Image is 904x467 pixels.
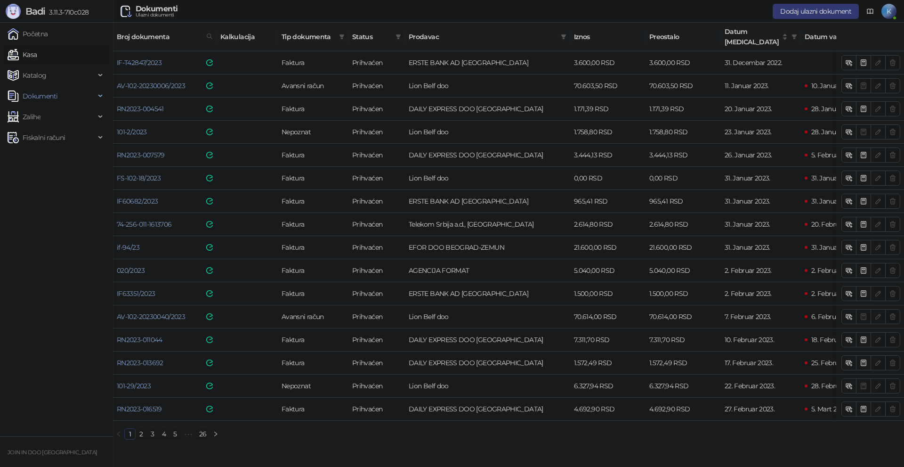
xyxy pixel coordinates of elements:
td: Lion Belf doo [405,74,570,98]
td: Telekom Srbija a.d., Beograd [405,213,570,236]
td: Faktura [278,259,348,282]
div: Ulazni dokumenti [136,13,178,17]
a: 020/2023 [117,266,145,275]
a: RN2023-011044 [117,336,162,344]
td: DAILY EXPRESS DOO BEOGRAD [405,144,570,167]
td: Prihvaćen [348,121,405,144]
td: Prihvaćen [348,375,405,398]
span: Datum valute [805,32,860,42]
span: Dokumenti [23,87,57,106]
li: 3 [147,428,158,440]
td: 31. Januar 2023. [721,167,801,190]
td: 26. Januar 2023. [721,144,801,167]
td: Prihvaćen [348,352,405,375]
td: 10. Februar 2023. [721,328,801,352]
li: 26 [196,428,210,440]
a: RN2023-016519 [117,405,162,413]
th: Iznos [570,23,646,51]
img: e-Faktura [206,198,213,205]
img: e-Faktura [206,221,213,228]
a: RN2023-013692 [117,359,163,367]
td: 3.444,13 RSD [646,144,721,167]
td: 23. Januar 2023. [721,121,801,144]
td: Prihvaćen [348,213,405,236]
span: Prodavac [409,32,557,42]
span: 28. Februar 2023. [811,382,862,390]
td: 70.603,50 RSD [570,74,646,98]
button: left [113,428,124,440]
span: filter [337,30,347,44]
td: Faktura [278,398,348,421]
th: Prodavac [405,23,570,51]
span: 31. Januar 2023. [811,243,857,252]
a: AV-102-20230006/2023 [117,82,185,90]
span: 18. Februar 2023. [811,336,861,344]
span: filter [561,34,566,40]
td: Prihvaćen [348,328,405,352]
a: 4 [159,429,169,439]
a: Dokumentacija [863,4,878,19]
span: Tip dokumenta [282,32,335,42]
button: Dodaj ulazni dokument [773,4,859,19]
td: 965,41 RSD [646,190,721,213]
td: 70.614,00 RSD [570,305,646,328]
small: JOIN IN DOO [GEOGRAPHIC_DATA] [8,449,97,456]
td: 31. Decembar 2022. [721,51,801,74]
td: 21.600,00 RSD [570,236,646,259]
span: 28. Januar 2023. [811,128,859,136]
span: filter [395,34,401,40]
td: DAILY EXPRESS DOO BEOGRAD [405,398,570,421]
td: DAILY EXPRESS DOO BEOGRAD [405,328,570,352]
td: 20. Januar 2023. [721,98,801,121]
td: 22. Februar 2023. [721,375,801,398]
a: 26 [196,429,210,439]
a: 1 [125,429,135,439]
td: Prihvaćen [348,236,405,259]
td: Prihvaćen [348,98,405,121]
td: 2.614,80 RSD [646,213,721,236]
span: K [881,4,896,19]
td: 3.444,13 RSD [570,144,646,167]
td: Avansni račun [278,305,348,328]
td: Prihvaćen [348,144,405,167]
td: 31. Januar 2023. [721,236,801,259]
td: Prihvaćen [348,398,405,421]
span: 5. Februar 2023. [811,151,858,159]
span: Status [352,32,392,42]
a: RN2023-004541 [117,105,164,113]
td: 6.327,94 RSD [646,375,721,398]
td: 1.572,49 RSD [570,352,646,375]
span: 2. Februar 2023. [811,266,858,275]
img: e-Faktura [206,290,213,297]
span: filter [394,30,403,44]
span: Broj dokumenta [117,32,202,42]
img: Ulazni dokumenti [121,6,132,17]
td: Faktura [278,236,348,259]
td: 31. Januar 2023. [721,190,801,213]
th: Tip dokumenta [278,23,348,51]
td: 5.040,00 RSD [646,259,721,282]
a: IF63351/2023 [117,289,155,298]
td: 27. Februar 2023. [721,398,801,421]
a: 5 [170,429,180,439]
li: 1 [124,428,136,440]
img: e-Faktura [206,267,213,274]
td: DAILY EXPRESS DOO BEOGRAD [405,352,570,375]
img: e-Faktura [206,129,213,135]
div: Dokumenti [136,5,178,13]
li: 5 [169,428,181,440]
td: 7.311,70 RSD [570,328,646,352]
td: Nepoznat [278,375,348,398]
span: Datum [MEDICAL_DATA] [725,26,780,47]
td: Prihvaćen [348,51,405,74]
span: ••• [181,428,196,440]
li: Sledećih 5 Strana [181,428,196,440]
th: Preostalo [646,23,721,51]
td: Prihvaćen [348,282,405,305]
td: Prihvaćen [348,190,405,213]
th: Kalkulacija [217,23,278,51]
span: 31. Januar 2023. [811,174,857,182]
td: 11. Januar 2023. [721,74,801,98]
td: AGENCIJA FORMAT [405,259,570,282]
th: Broj dokumenta [113,23,217,51]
